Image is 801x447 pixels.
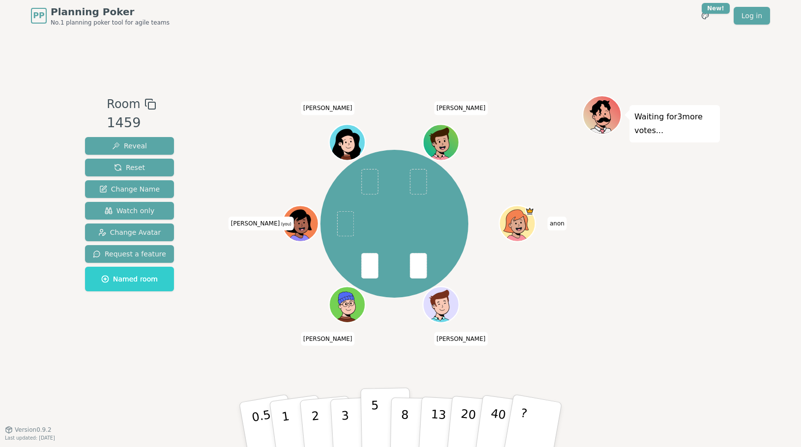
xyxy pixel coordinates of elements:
[5,435,55,441] span: Last updated: [DATE]
[85,267,174,291] button: Named room
[101,274,158,284] span: Named room
[547,217,567,230] span: Click to change your name
[85,180,174,198] button: Change Name
[5,426,52,434] button: Version0.9.2
[525,207,534,216] span: anon is the host
[229,217,294,230] span: Click to change your name
[301,102,355,115] span: Click to change your name
[85,159,174,176] button: Reset
[51,5,170,19] span: Planning Poker
[434,332,488,346] span: Click to change your name
[85,223,174,241] button: Change Avatar
[107,113,156,133] div: 1459
[114,163,145,172] span: Reset
[98,227,161,237] span: Change Avatar
[702,3,730,14] div: New!
[51,19,170,27] span: No.1 planning poker tool for agile teams
[112,141,147,151] span: Reveal
[31,5,170,27] a: PPPlanning PokerNo.1 planning poker tool for agile teams
[696,7,714,25] button: New!
[434,102,488,115] span: Click to change your name
[99,184,160,194] span: Change Name
[634,110,715,138] p: Waiting for 3 more votes...
[280,222,291,226] span: (you)
[107,95,140,113] span: Room
[85,245,174,263] button: Request a feature
[734,7,770,25] a: Log in
[301,332,355,346] span: Click to change your name
[93,249,166,259] span: Request a feature
[15,426,52,434] span: Version 0.9.2
[284,207,317,241] button: Click to change your avatar
[85,202,174,220] button: Watch only
[85,137,174,155] button: Reveal
[105,206,155,216] span: Watch only
[33,10,44,22] span: PP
